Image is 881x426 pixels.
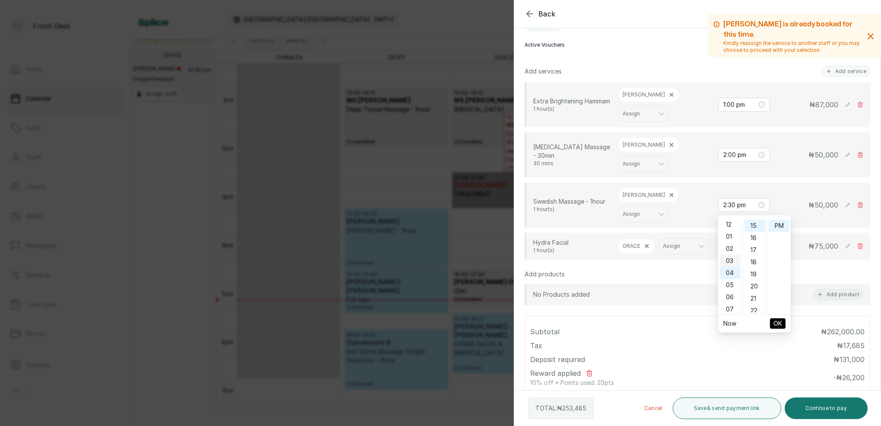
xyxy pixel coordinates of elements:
span: 75,000 [814,242,838,250]
p: Swedish Massage - 1hour [533,197,611,206]
span: 17,685 [843,341,865,350]
button: OK [770,318,786,329]
div: 03 [720,255,741,267]
p: 1 hour(s) [533,106,611,112]
button: Save& send payment link [673,397,781,419]
input: Select time [723,150,757,160]
p: [PERSON_NAME] [623,192,665,199]
p: Kindly reassign the service to another staff or you may choose to proceed with your selection. [723,40,862,54]
p: ₦ [808,150,838,160]
span: 87,000 [815,100,838,109]
p: [PERSON_NAME] [623,91,665,98]
p: Reward applied [530,368,581,378]
p: 1 hour(s) [533,247,611,254]
div: 22 [744,304,765,317]
button: Back [525,9,556,19]
span: 253,485 [562,404,586,412]
input: Select time [723,200,757,210]
div: 02 [720,243,741,255]
button: Cancel [637,397,669,419]
div: 15 [744,220,765,232]
h2: [PERSON_NAME] is already booked for this time. [723,19,862,40]
div: 21 [744,292,765,304]
button: Add service [822,66,870,77]
div: 01 [720,231,741,243]
span: 26,200 [842,373,865,382]
span: 50,000 [814,201,838,209]
p: [MEDICAL_DATA] Massage - 30min [533,143,611,160]
span: 131,000 [840,355,865,364]
div: 06 [720,291,741,303]
div: 17 [744,244,765,256]
a: Now [723,320,736,327]
div: 07 [720,303,741,315]
p: TOTAL: ₦ [535,404,586,413]
p: Extra Brightening Hammam [533,97,611,106]
button: Continue to pay [785,397,868,419]
p: 1 hour(s) [533,206,611,213]
p: ₦262,000.00 [821,327,865,337]
p: Add services [525,67,562,76]
p: 30 mins [533,160,611,167]
p: Deposit required [530,354,585,365]
span: 50,000 [814,151,838,159]
p: ₦ [809,99,838,110]
p: Tax [530,340,542,351]
p: ₦ [808,200,838,210]
p: ₦ [837,340,865,351]
p: - ₦ [833,372,865,383]
p: No Products added [533,290,590,299]
p: GRACE [623,243,640,250]
div: 18 [744,256,765,268]
p: Subtotal [530,327,560,337]
div: 20 [744,280,765,292]
span: Back [538,9,556,19]
p: Add products [525,270,565,279]
button: Add product [813,289,863,300]
div: 12 [720,218,741,231]
div: 05 [720,279,741,291]
p: Hydra Facial [533,238,611,247]
p: ₦ [833,354,865,365]
div: 16 [744,232,765,244]
p: 10% off • Points used: 20 pts [530,378,614,387]
p: Active Vouchers [525,42,565,48]
div: 04 [720,267,741,279]
div: 19 [744,268,765,280]
span: OK [773,315,782,332]
input: Select time [723,100,757,109]
div: PM [769,220,789,232]
p: [PERSON_NAME] [623,141,665,148]
p: ₦ [808,241,838,251]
